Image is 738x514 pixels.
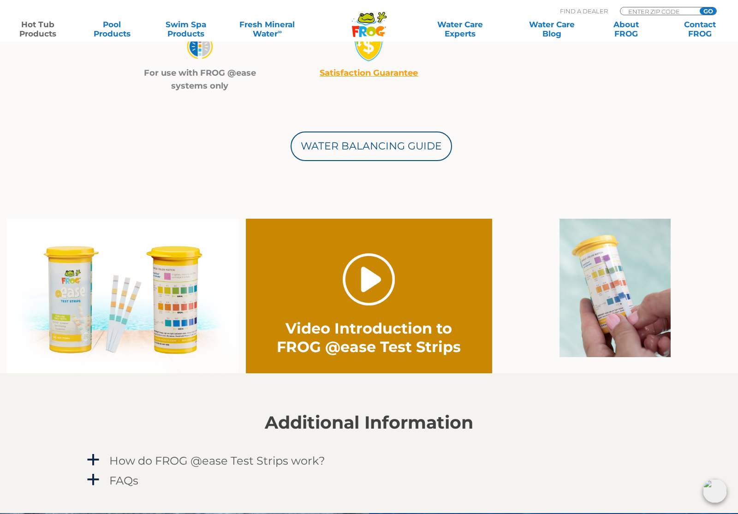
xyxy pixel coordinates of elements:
a: Play Video [343,253,395,305]
img: @easeTESTstrips [559,219,671,357]
p: For use with FROG @ease systems only [127,66,273,92]
span: a [86,453,100,467]
a: AboutFROG [597,20,655,38]
a: Water CareBlog [523,20,581,38]
input: Zip Code Form [627,7,690,15]
a: Hot TubProducts [9,20,67,38]
a: Water Balancing Guide [291,131,452,161]
p: Find A Dealer [560,7,608,15]
span: a [86,473,100,487]
img: Satisfaction Guarantee Icon [353,30,385,64]
a: a FAQs [85,472,653,489]
img: openIcon [703,479,727,503]
a: Swim SpaProducts [157,20,215,38]
a: ContactFROG [671,20,729,38]
h4: How do FROG @ease Test Strips work? [109,454,325,467]
h4: FAQs [109,474,138,487]
a: a How do FROG @ease Test Strips work? [85,452,653,469]
h2: Additional Information [85,412,653,433]
img: TestStripPoolside [7,219,239,374]
a: PoolProducts [83,20,141,38]
a: Fresh MineralWater∞ [231,20,303,38]
sup: ∞ [278,28,282,35]
h2: Video Introduction to FROG @ease Test Strips [271,319,468,356]
a: Water CareExperts [413,20,507,38]
img: Untitled design (79) [184,30,216,63]
input: GO [700,7,716,15]
a: Satisfaction Guarantee [320,68,418,78]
